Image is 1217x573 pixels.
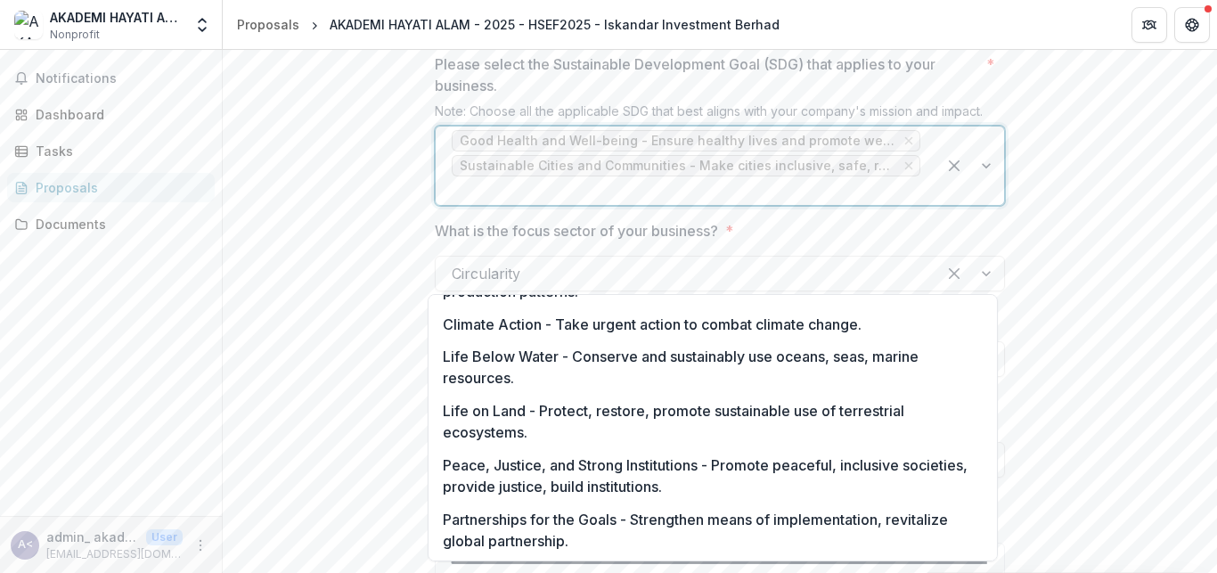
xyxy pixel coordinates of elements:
div: Partnerships for the Goals - Strengthen means of implementation, revitalize global partnership. [432,503,993,557]
img: AKADEMI HAYATI ALAM [14,11,43,39]
span: Sustainable Cities and Communities - Make cities inclusive, safe, resilient, sustainable. [460,159,896,174]
div: AKADEMI HAYATI ALAM - 2025 - HSEF2025 - Iskandar Investment Berhad [330,15,780,34]
p: User [146,529,183,545]
button: Open entity switcher [190,7,215,43]
span: Good Health and Well-being - Ensure healthy lives and promote well-being for all at all ages. [460,134,896,149]
div: Clear selected options [940,259,968,288]
div: Proposals [36,178,200,197]
a: Tasks [7,136,215,166]
button: Get Help [1174,7,1210,43]
div: Clear selected options [940,151,968,180]
div: Climate Action - Take urgent action to combat climate change. [432,307,993,340]
button: More [190,535,211,556]
div: Note: Choose all the applicable SDG that best aligns with your company's mission and impact. [435,103,1005,126]
a: Proposals [7,173,215,202]
button: Partners [1131,7,1167,43]
a: Dashboard [7,100,215,129]
span: Nonprofit [50,27,100,43]
div: Documents [36,215,200,233]
p: admin_ akademihayatialam <[EMAIL_ADDRESS][DOMAIN_NAME]> [46,528,139,546]
div: Proposals [237,15,299,34]
div: AKADEMI HAYATI ALAM [50,8,183,27]
p: What is the focus sector of your business? [435,220,718,241]
div: Tasks [36,142,200,160]
button: Notifications [7,64,215,93]
p: Please select the Sustainable Development Goal (SDG) that applies to your business. [435,53,979,96]
span: Notifications [36,71,208,86]
div: Peace, Justice, and Strong Institutions - Promote peaceful, inclusive societies, provide justice,... [432,449,993,503]
p: [EMAIL_ADDRESS][DOMAIN_NAME] [46,546,183,562]
nav: breadcrumb [230,12,787,37]
div: Dashboard [36,105,200,124]
a: Proposals [230,12,306,37]
a: Documents [7,209,215,239]
div: Life Below Water - Conserve and sustainably use oceans, seas, marine resources. [432,340,993,395]
div: admin_ akademihayatialam <akademihayatialamadmn@gmail.com> [18,539,33,551]
div: Remove Sustainable Cities and Communities - Make cities inclusive, safe, resilient, sustainable. [902,157,916,175]
div: Remove Good Health and Well-being - Ensure healthy lives and promote well-being for all at all ages. [902,132,916,150]
div: Life on Land - Protect, restore, promote sustainable use of terrestrial ecosystems. [432,395,993,449]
